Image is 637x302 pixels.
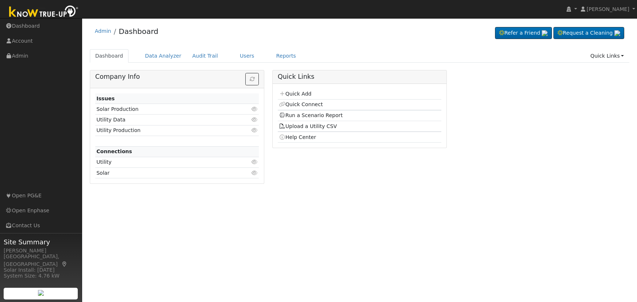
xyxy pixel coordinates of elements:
h5: Quick Links [278,73,442,81]
div: Solar Install: [DATE] [4,266,78,274]
a: Users [234,49,260,63]
a: Map [61,261,68,267]
i: Click to view [251,170,258,175]
a: Refer a Friend [495,27,552,39]
a: Run a Scenario Report [279,112,343,118]
h5: Company Info [95,73,259,81]
img: retrieve [38,290,44,296]
a: Request a Cleaning [553,27,624,39]
a: Quick Links [585,49,629,63]
strong: Issues [96,96,115,101]
a: Data Analyzer [139,49,187,63]
td: Solar Production [95,104,233,115]
img: retrieve [542,30,548,36]
td: Utility Production [95,125,233,136]
a: Reports [271,49,302,63]
a: Help Center [279,134,316,140]
a: Audit Trail [187,49,223,63]
span: [PERSON_NAME] [587,6,629,12]
strong: Connections [96,148,132,154]
a: Quick Add [279,91,311,97]
i: Click to view [251,117,258,122]
img: Know True-Up [5,4,82,20]
img: retrieve [614,30,620,36]
div: [PERSON_NAME] [4,247,78,255]
div: [GEOGRAPHIC_DATA], [GEOGRAPHIC_DATA] [4,253,78,268]
a: Quick Connect [279,101,323,107]
i: Click to view [251,107,258,112]
a: Dashboard [119,27,158,36]
div: System Size: 4.76 kW [4,272,78,280]
span: Site Summary [4,237,78,247]
a: Admin [95,28,111,34]
td: Utility Data [95,115,233,125]
td: Solar [95,168,233,178]
i: Click to view [251,159,258,164]
i: Click to view [251,128,258,133]
td: Utility [95,157,233,167]
a: Upload a Utility CSV [279,123,337,129]
a: Dashboard [90,49,129,63]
